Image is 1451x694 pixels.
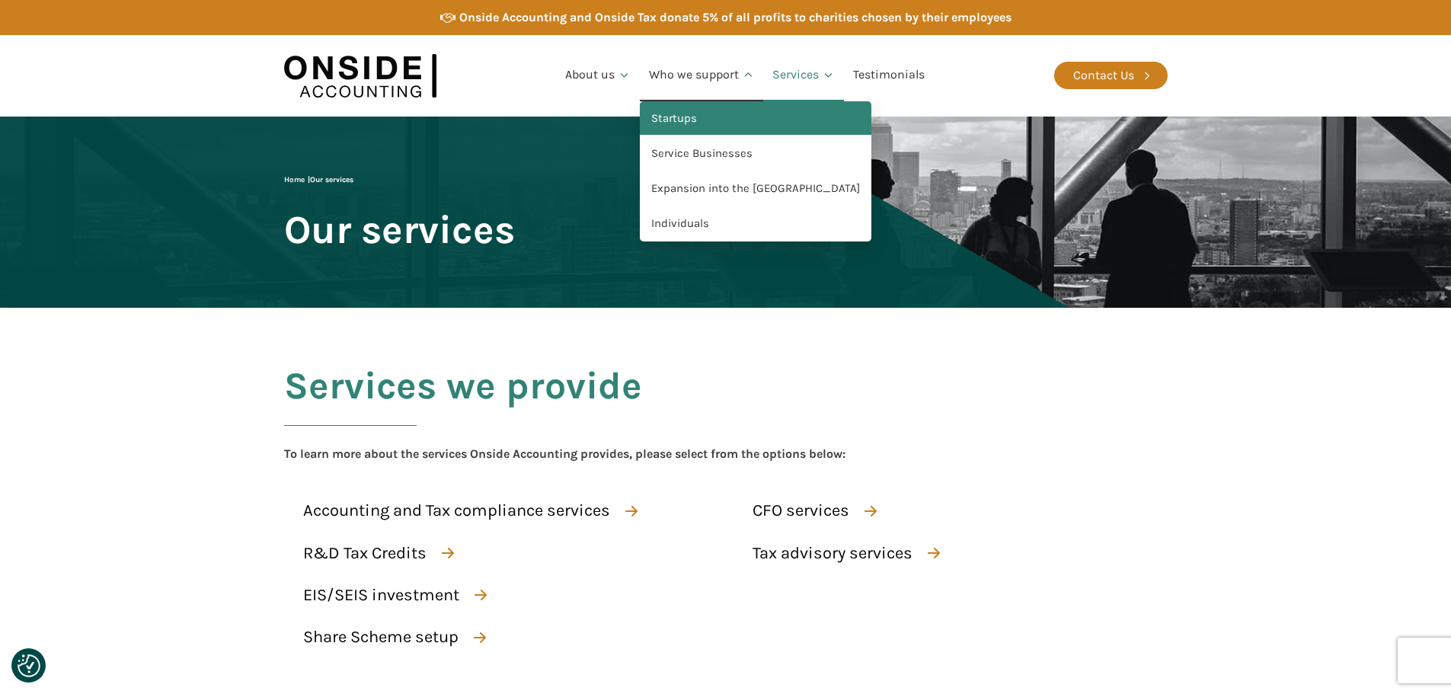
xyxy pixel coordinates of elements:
a: Service Businesses [640,136,871,171]
div: To learn more about the services Onside Accounting provides, please select from the options below: [284,444,845,464]
a: Expansion into the [GEOGRAPHIC_DATA] [640,171,871,206]
span: Our services [284,209,515,251]
a: Testimonials [844,50,934,101]
a: CFO services [733,494,890,528]
a: Tax advisory services [733,536,954,571]
div: Tax advisory services [753,540,912,567]
a: Services [763,50,844,101]
a: About us [556,50,640,101]
div: Contact Us [1073,66,1134,85]
span: | [284,175,353,184]
a: Who we support [640,50,764,101]
a: Startups [640,101,871,136]
img: Onside Accounting [284,46,436,105]
div: Accounting and Tax compliance services [303,497,610,524]
a: Contact Us [1054,62,1168,89]
a: Home [284,175,305,184]
h2: Services we provide [284,365,642,444]
a: EIS/SEIS investment [284,578,500,612]
div: CFO services [753,497,849,524]
div: EIS/SEIS investment [303,582,459,609]
img: Revisit consent button [18,654,40,677]
div: Share Scheme setup [303,624,459,651]
span: Our services [310,175,353,184]
div: Onside Accounting and Onside Tax donate 5% of all profits to charities chosen by their employees [459,8,1012,27]
a: Share Scheme setup [284,620,500,654]
a: Individuals [640,206,871,241]
button: Consent Preferences [18,654,40,677]
a: Accounting and Tax compliance services [284,494,651,528]
div: R&D Tax Credits [303,540,427,567]
a: R&D Tax Credits [284,536,468,571]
